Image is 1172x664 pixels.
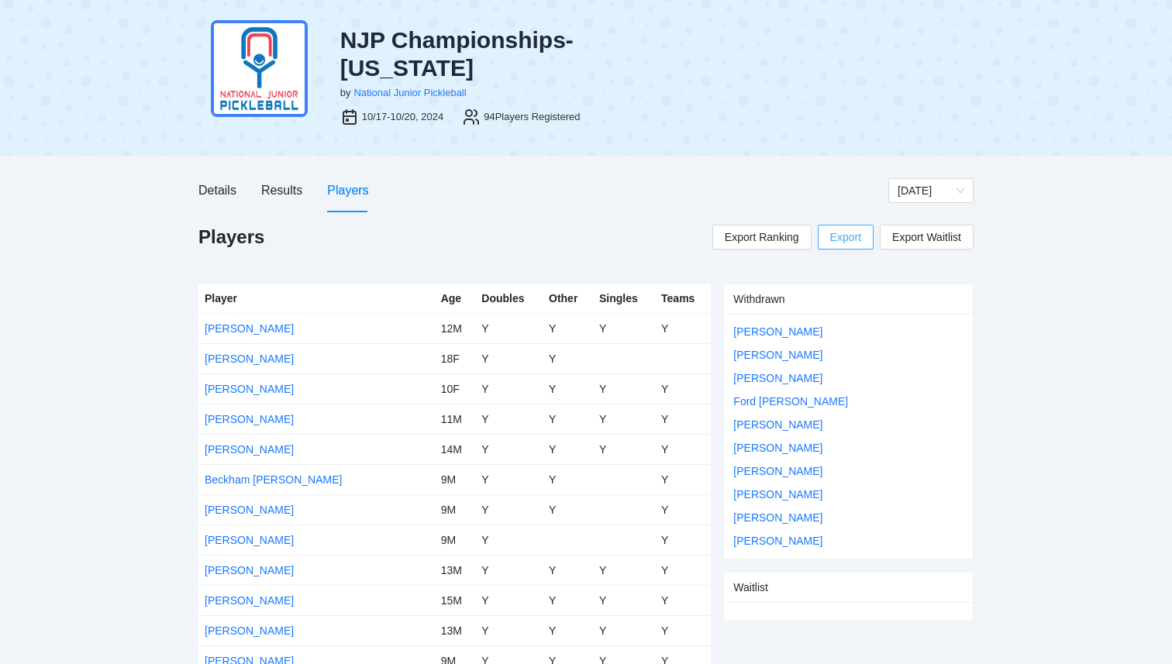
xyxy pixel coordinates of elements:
[261,181,302,200] div: Results
[435,374,476,404] td: 10F
[475,586,543,616] td: Y
[205,290,429,307] div: Player
[898,179,964,202] span: Sunday
[198,225,264,249] h1: Players
[655,465,711,495] td: Y
[593,616,655,646] td: Y
[435,586,476,616] td: 15M
[205,443,294,456] a: [PERSON_NAME]
[593,435,655,465] td: Y
[593,404,655,435] td: Y
[725,225,799,249] span: Export Ranking
[475,556,543,586] td: Y
[353,87,466,98] a: National Junior Pickleball
[205,504,294,516] a: [PERSON_NAME]
[205,564,294,576] a: [PERSON_NAME]
[733,372,822,384] a: [PERSON_NAME]
[733,535,822,547] a: [PERSON_NAME]
[543,586,593,616] td: Y
[543,374,593,404] td: Y
[655,404,711,435] td: Y
[543,404,593,435] td: Y
[205,322,294,335] a: [PERSON_NAME]
[475,404,543,435] td: Y
[475,495,543,525] td: Y
[733,284,963,314] div: Withdrawn
[475,616,543,646] td: Y
[655,556,711,586] td: Y
[543,465,593,495] td: Y
[733,488,822,501] a: [PERSON_NAME]
[435,556,476,586] td: 13M
[481,290,536,307] div: Doubles
[435,344,476,374] td: 18F
[205,383,294,395] a: [PERSON_NAME]
[593,556,655,586] td: Y
[543,314,593,344] td: Y
[205,534,294,546] a: [PERSON_NAME]
[593,314,655,344] td: Y
[733,418,822,431] a: [PERSON_NAME]
[593,586,655,616] td: Y
[880,225,974,249] a: Export Waitlist
[655,314,711,344] td: Y
[712,225,812,249] a: Export Ranking
[484,109,580,125] div: 94 Players Registered
[655,374,711,404] td: Y
[475,374,543,404] td: Y
[818,225,874,249] a: Export
[475,344,543,374] td: Y
[435,404,476,435] td: 11M
[599,290,649,307] div: Singles
[733,465,822,477] a: [PERSON_NAME]
[435,495,476,525] td: 9M
[543,556,593,586] td: Y
[211,20,308,117] img: njp-logo1.png
[475,435,543,465] td: Y
[733,395,848,408] a: Ford [PERSON_NAME]
[205,353,294,365] a: [PERSON_NAME]
[661,290,705,307] div: Teams
[205,473,342,486] a: Beckham [PERSON_NAME]
[830,225,861,249] span: Export
[441,290,470,307] div: Age
[327,181,368,200] div: Players
[593,374,655,404] td: Y
[655,616,711,646] td: Y
[435,616,476,646] td: 13M
[340,85,351,101] div: by
[435,465,476,495] td: 9M
[733,325,822,338] a: [PERSON_NAME]
[205,624,294,637] a: [PERSON_NAME]
[475,314,543,344] td: Y
[733,442,822,454] a: [PERSON_NAME]
[543,435,593,465] td: Y
[655,435,711,465] td: Y
[435,525,476,556] td: 9M
[549,290,587,307] div: Other
[475,465,543,495] td: Y
[655,586,711,616] td: Y
[205,413,294,425] a: [PERSON_NAME]
[733,573,963,602] div: Waitlist
[435,314,476,344] td: 12M
[543,344,593,374] td: Y
[435,435,476,465] td: 14M
[362,109,444,125] div: 10/17-10/20, 2024
[733,349,822,361] a: [PERSON_NAME]
[543,495,593,525] td: Y
[340,26,703,82] div: NJP Championships- [US_STATE]
[655,525,711,556] td: Y
[475,525,543,556] td: Y
[655,495,711,525] td: Y
[892,225,961,249] span: Export Waitlist
[733,511,822,524] a: [PERSON_NAME]
[198,181,236,200] div: Details
[205,594,294,607] a: [PERSON_NAME]
[543,616,593,646] td: Y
